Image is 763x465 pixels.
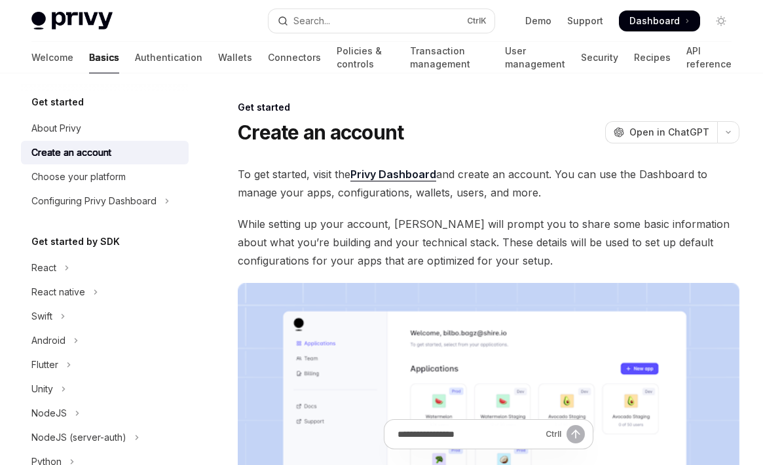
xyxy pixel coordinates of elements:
div: Configuring Privy Dashboard [31,193,157,209]
a: About Privy [21,117,189,140]
div: NodeJS (server-auth) [31,430,126,445]
div: Get started [238,101,739,114]
button: Toggle Android section [21,329,189,352]
a: Recipes [634,42,671,73]
h5: Get started [31,94,84,110]
img: light logo [31,12,113,30]
div: Unity [31,381,53,397]
a: Create an account [21,141,189,164]
a: Demo [525,14,551,28]
span: While setting up your account, [PERSON_NAME] will prompt you to share some basic information abou... [238,215,739,270]
div: React [31,260,56,276]
button: Open in ChatGPT [605,121,717,143]
button: Toggle NodeJS section [21,401,189,425]
button: Toggle Configuring Privy Dashboard section [21,189,189,213]
button: Toggle Flutter section [21,353,189,377]
button: Toggle Swift section [21,305,189,328]
div: Android [31,333,65,348]
a: Security [581,42,618,73]
button: Toggle React section [21,256,189,280]
span: Dashboard [629,14,680,28]
h1: Create an account [238,121,403,144]
button: Toggle React native section [21,280,189,304]
a: Dashboard [619,10,700,31]
div: React native [31,284,85,300]
div: Swift [31,308,52,324]
a: Wallets [218,42,252,73]
a: Policies & controls [337,42,394,73]
button: Open search [269,9,495,33]
div: About Privy [31,121,81,136]
a: User management [505,42,565,73]
a: Connectors [268,42,321,73]
a: API reference [686,42,732,73]
div: Choose your platform [31,169,126,185]
span: To get started, visit the and create an account. You can use the Dashboard to manage your apps, c... [238,165,739,202]
button: Toggle dark mode [711,10,732,31]
a: Transaction management [410,42,489,73]
button: Toggle Unity section [21,377,189,401]
a: Support [567,14,603,28]
a: Choose your platform [21,165,189,189]
span: Open in ChatGPT [629,126,709,139]
button: Send message [567,425,585,443]
div: Search... [293,13,330,29]
a: Welcome [31,42,73,73]
h5: Get started by SDK [31,234,120,250]
a: Basics [89,42,119,73]
div: NodeJS [31,405,67,421]
button: Toggle NodeJS (server-auth) section [21,426,189,449]
a: Privy Dashboard [350,168,436,181]
a: Authentication [135,42,202,73]
div: Create an account [31,145,111,160]
div: Flutter [31,357,58,373]
input: Ask a question... [398,420,540,449]
span: Ctrl K [467,16,487,26]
